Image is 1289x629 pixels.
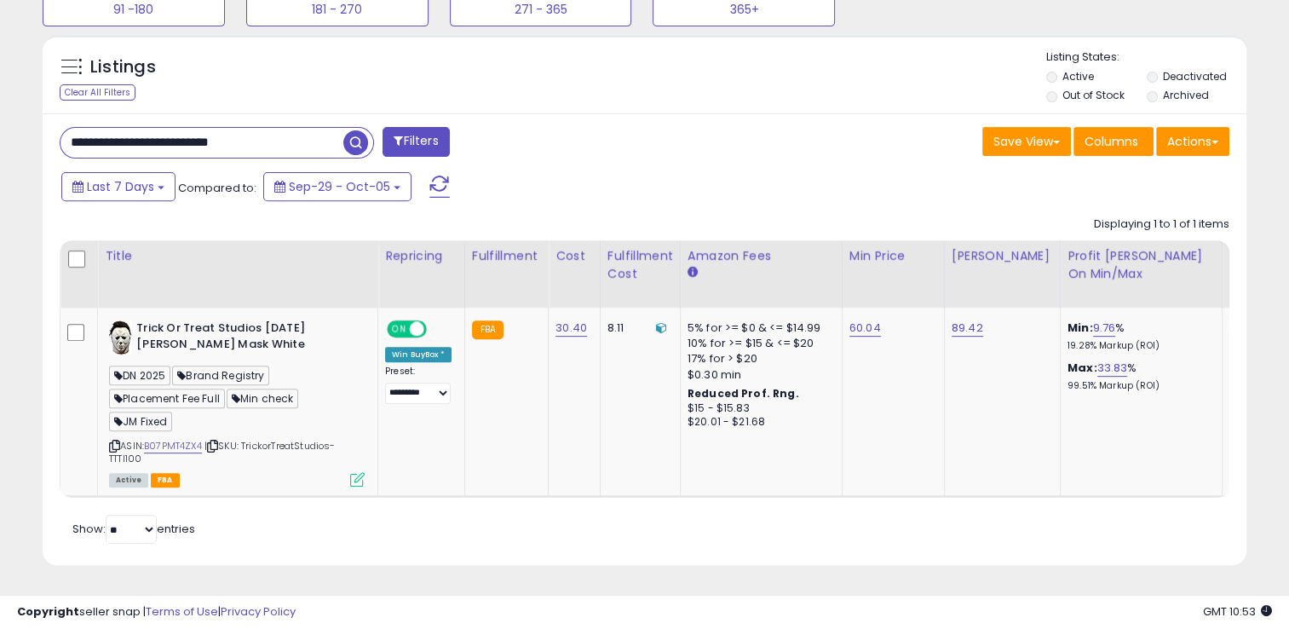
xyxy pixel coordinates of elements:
[1094,216,1229,233] div: Displaying 1 to 1 of 1 items
[87,178,154,195] span: Last 7 Days
[109,389,225,408] span: Placement Fee Full
[1060,240,1222,308] th: The percentage added to the cost of goods (COGS) that forms the calculator for Min & Max prices.
[555,320,587,337] a: 30.40
[849,247,937,265] div: Min Price
[1229,320,1282,336] div: 68
[385,247,457,265] div: Repricing
[688,336,829,351] div: 10% for >= $15 & <= $20
[383,127,449,157] button: Filters
[1067,320,1209,352] div: %
[221,603,296,620] a: Privacy Policy
[688,367,829,383] div: $0.30 min
[109,320,365,485] div: ASIN:
[109,439,336,465] span: | SKU: TrickorTreatStudios-TTTI100
[109,412,172,431] span: JM Fixed
[227,389,299,408] span: Min check
[1067,320,1093,336] b: Min:
[1067,380,1209,392] p: 99.51% Markup (ROI)
[1163,88,1209,102] label: Archived
[17,603,79,620] strong: Copyright
[688,247,835,265] div: Amazon Fees
[289,178,390,195] span: Sep-29 - Oct-05
[1067,247,1215,283] div: Profit [PERSON_NAME] on Min/Max
[1163,69,1227,84] label: Deactivated
[172,366,269,385] span: Brand Registry
[952,247,1053,265] div: [PERSON_NAME]
[144,439,202,453] a: B07PMT4ZX4
[1093,320,1116,337] a: 9.76
[1067,340,1209,352] p: 19.28% Markup (ROI)
[151,473,180,488] span: FBA
[385,366,452,404] div: Preset:
[263,172,411,201] button: Sep-29 - Oct-05
[688,386,799,401] b: Reduced Prof. Rng.
[688,415,829,430] div: $20.01 - $21.68
[136,320,343,356] b: Trick Or Treat Studios [DATE] [PERSON_NAME] Mask White
[385,347,452,362] div: Win BuyBox *
[72,521,195,537] span: Show: entries
[17,604,296,620] div: seller snap | |
[688,265,698,280] small: Amazon Fees.
[607,320,667,336] div: 8.11
[849,320,881,337] a: 60.04
[1203,603,1272,620] span: 2025-10-13 10:53 GMT
[952,320,983,337] a: 89.42
[688,351,829,366] div: 17% for > $20
[555,247,593,265] div: Cost
[688,320,829,336] div: 5% for >= $0 & <= $14.99
[607,247,673,283] div: Fulfillment Cost
[105,247,371,265] div: Title
[424,322,452,337] span: OFF
[146,603,218,620] a: Terms of Use
[109,320,132,355] img: 41kK9M8P4KL._SL40_.jpg
[1062,69,1094,84] label: Active
[1085,133,1138,150] span: Columns
[1229,247,1288,283] div: Fulfillable Quantity
[982,127,1071,156] button: Save View
[109,366,170,385] span: DN 2025
[1046,49,1246,66] p: Listing States:
[109,473,148,488] span: All listings currently available for purchase on Amazon
[1067,360,1097,376] b: Max:
[1156,127,1229,156] button: Actions
[90,55,156,79] h5: Listings
[1062,88,1125,102] label: Out of Stock
[1073,127,1154,156] button: Columns
[60,84,135,101] div: Clear All Filters
[688,401,829,416] div: $15 - $15.83
[178,180,256,196] span: Compared to:
[61,172,176,201] button: Last 7 Days
[472,320,504,339] small: FBA
[472,247,541,265] div: Fulfillment
[1097,360,1128,377] a: 33.83
[388,322,410,337] span: ON
[1067,361,1209,392] div: %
